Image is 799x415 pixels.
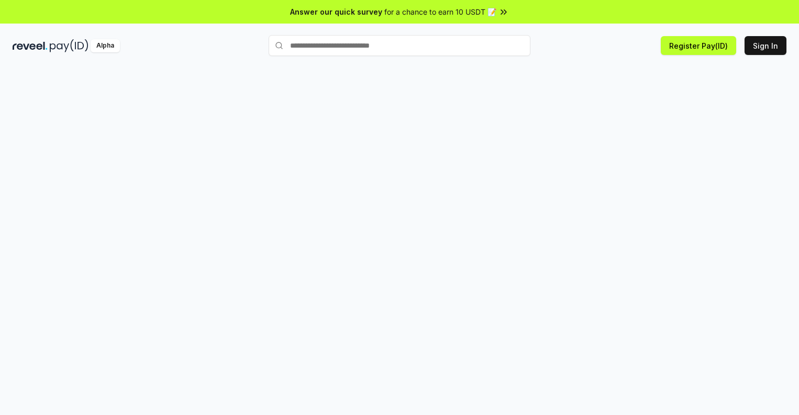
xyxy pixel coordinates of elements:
[91,39,120,52] div: Alpha
[661,36,736,55] button: Register Pay(ID)
[50,39,88,52] img: pay_id
[13,39,48,52] img: reveel_dark
[384,6,496,17] span: for a chance to earn 10 USDT 📝
[290,6,382,17] span: Answer our quick survey
[745,36,786,55] button: Sign In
